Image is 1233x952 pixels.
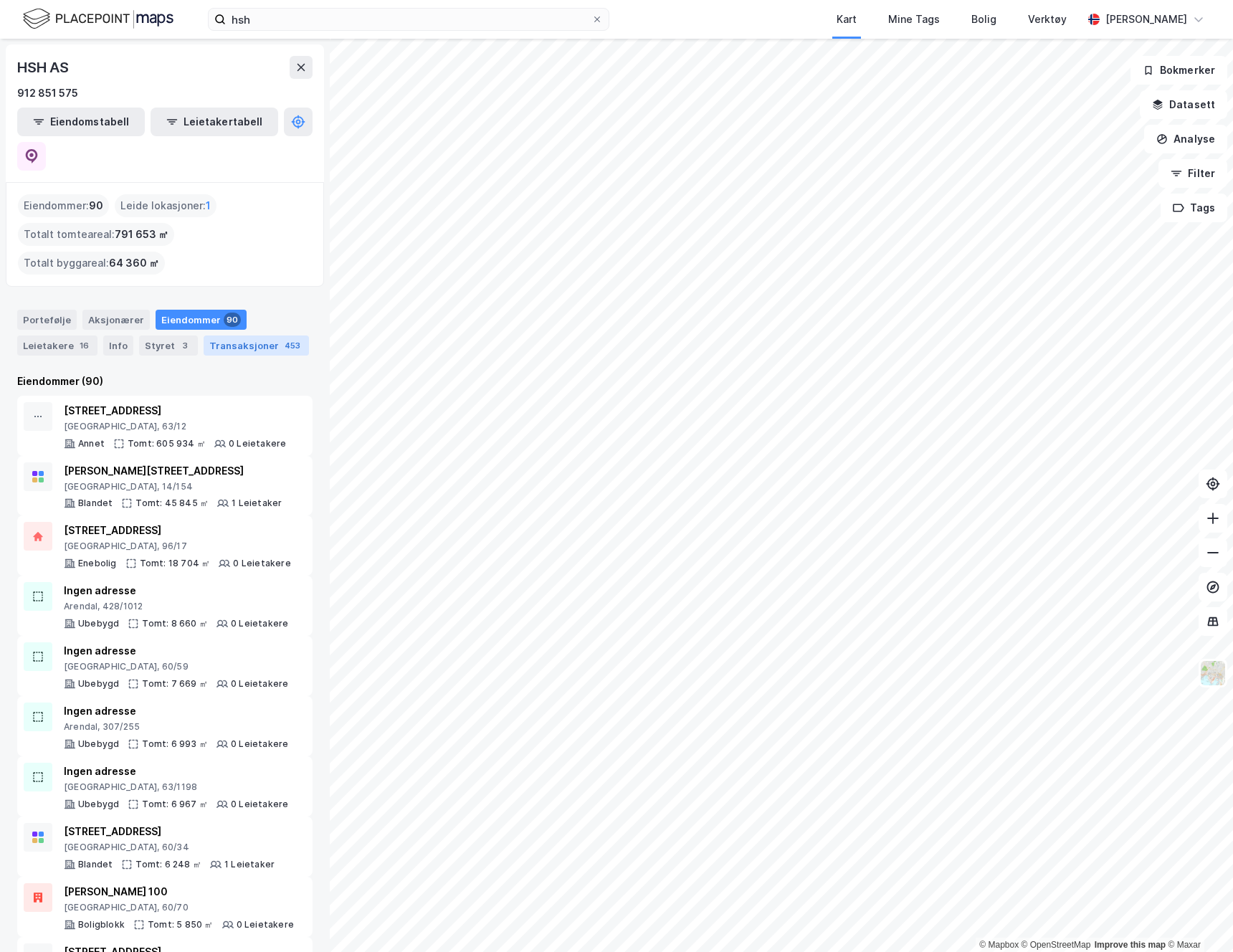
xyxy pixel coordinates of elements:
[1161,883,1233,952] iframe: Chat Widget
[17,310,77,330] div: Portefølje
[1022,940,1091,950] a: OpenStreetMap
[128,438,206,449] div: Tomt: 605 934 ㎡
[64,763,288,780] div: Ingen adresse
[17,56,72,79] div: HSH AS
[78,618,119,629] div: Ubebygd
[1161,194,1227,222] button: Tags
[64,902,294,913] div: [GEOGRAPHIC_DATA], 60/70
[282,338,303,353] div: 453
[233,558,290,569] div: 0 Leietakere
[103,335,133,356] div: Info
[78,678,119,690] div: Ubebygd
[64,661,288,672] div: [GEOGRAPHIC_DATA], 60/59
[142,738,208,750] div: Tomt: 6 993 ㎡
[232,498,282,509] div: 1 Leietaker
[23,6,173,32] img: logo.f888ab2527a4732fd821a326f86c7f29.svg
[151,108,278,136] button: Leietakertabell
[229,438,286,449] div: 0 Leietakere
[78,498,113,509] div: Blandet
[231,618,288,629] div: 0 Leietakere
[140,558,211,569] div: Tomt: 18 704 ㎡
[17,335,97,356] div: Leietakere
[64,721,288,733] div: Arendal, 307/255
[837,11,857,28] div: Kart
[148,919,214,930] div: Tomt: 5 850 ㎡
[17,108,145,136] button: Eiendomstabell
[224,859,275,870] div: 1 Leietaker
[64,781,288,793] div: [GEOGRAPHIC_DATA], 63/1198
[115,226,168,243] span: 791 653 ㎡
[64,421,286,432] div: [GEOGRAPHIC_DATA], 63/12
[82,310,150,330] div: Aksjonærer
[64,642,288,660] div: Ingen adresse
[17,85,78,102] div: 912 851 575
[135,859,201,870] div: Tomt: 6 248 ㎡
[1144,125,1227,153] button: Analyse
[971,11,996,28] div: Bolig
[156,310,247,330] div: Eiendommer
[142,678,208,690] div: Tomt: 7 669 ㎡
[78,558,117,569] div: Enebolig
[78,859,113,870] div: Blandet
[226,9,591,30] input: Søk på adresse, matrikkel, gårdeiere, leietakere eller personer
[231,738,288,750] div: 0 Leietakere
[1028,11,1067,28] div: Verktøy
[206,197,211,214] span: 1
[142,799,208,810] div: Tomt: 6 967 ㎡
[1105,11,1187,28] div: [PERSON_NAME]
[64,462,282,480] div: [PERSON_NAME][STREET_ADDRESS]
[1140,90,1227,119] button: Datasett
[78,799,119,810] div: Ubebygd
[18,252,165,275] div: Totalt byggareal :
[64,481,282,492] div: [GEOGRAPHIC_DATA], 14/154
[64,842,275,853] div: [GEOGRAPHIC_DATA], 60/34
[231,799,288,810] div: 0 Leietakere
[237,919,294,930] div: 0 Leietakere
[178,338,192,353] div: 3
[78,738,119,750] div: Ubebygd
[109,254,159,272] span: 64 360 ㎡
[1199,660,1227,687] img: Z
[64,522,291,539] div: [STREET_ADDRESS]
[77,338,92,353] div: 16
[1158,159,1227,188] button: Filter
[64,823,275,840] div: [STREET_ADDRESS]
[89,197,103,214] span: 90
[1095,940,1166,950] a: Improve this map
[135,498,209,509] div: Tomt: 45 845 ㎡
[204,335,309,356] div: Transaksjoner
[979,940,1019,950] a: Mapbox
[139,335,198,356] div: Styret
[888,11,940,28] div: Mine Tags
[64,703,288,720] div: Ingen adresse
[78,438,105,449] div: Annet
[1161,883,1233,952] div: Kontrollprogram for chat
[64,582,288,599] div: Ingen adresse
[17,373,313,390] div: Eiendommer (90)
[64,601,288,612] div: Arendal, 428/1012
[64,541,291,552] div: [GEOGRAPHIC_DATA], 96/17
[115,194,216,217] div: Leide lokasjoner :
[64,402,286,419] div: [STREET_ADDRESS]
[1130,56,1227,85] button: Bokmerker
[231,678,288,690] div: 0 Leietakere
[18,194,109,217] div: Eiendommer :
[78,919,125,930] div: Boligblokk
[18,223,174,246] div: Totalt tomteareal :
[224,313,241,327] div: 90
[142,618,208,629] div: Tomt: 8 660 ㎡
[64,883,294,900] div: [PERSON_NAME] 100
